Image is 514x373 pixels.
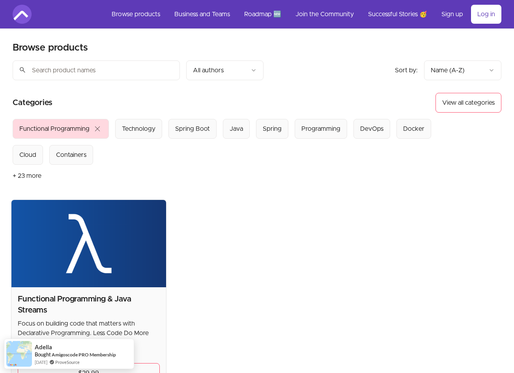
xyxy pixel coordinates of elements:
[13,41,88,54] h2: Browse products
[13,5,32,24] img: Amigoscode logo
[13,93,52,113] h2: Categories
[175,124,210,134] div: Spring Boot
[263,124,282,134] div: Spring
[435,93,501,113] button: View all categories
[11,200,166,287] img: Product image for Functional Programming & Java Streams
[19,150,36,160] div: Cloud
[13,60,180,80] input: Search product names
[435,5,469,24] a: Sign up
[360,124,383,134] div: DevOps
[55,359,80,365] a: ProveSource
[122,124,155,134] div: Technology
[6,341,32,367] img: provesource social proof notification image
[52,352,116,358] a: Amigoscode PRO Membership
[230,124,243,134] div: Java
[105,5,501,24] nav: Main
[19,64,26,75] span: search
[238,5,288,24] a: Roadmap 🆕
[186,60,264,80] button: Filter by author
[395,67,418,73] span: Sort by:
[471,5,501,24] a: Log in
[301,124,340,134] div: Programming
[56,150,86,160] div: Containers
[168,5,236,24] a: Business and Teams
[403,124,424,134] div: Docker
[19,124,90,134] div: Functional Programming
[13,165,41,187] button: + 23 more
[424,60,501,80] button: Product sort options
[105,5,166,24] a: Browse products
[35,359,47,365] span: [DATE]
[35,344,52,350] span: Adella
[18,294,160,316] h2: Functional Programming & Java Streams
[93,124,102,134] span: close
[362,5,434,24] a: Successful Stories 🥳
[18,319,160,338] p: Focus on building code that matters with Declarative Programming. Less Code Do More
[289,5,360,24] a: Join the Community
[35,351,51,358] span: Bought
